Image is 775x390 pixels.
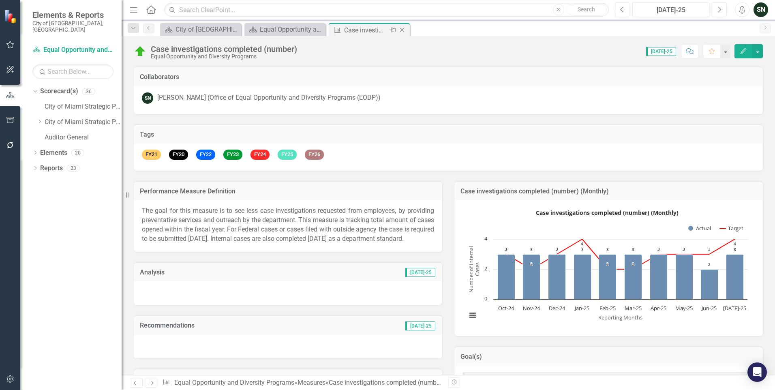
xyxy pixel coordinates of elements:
text: 4 [484,235,488,242]
div: » » [163,378,442,388]
path: Dec-24, 3. Actual. [548,255,566,300]
text: Feb-25 [599,304,616,312]
div: 23 [67,165,80,171]
text: 2 [606,261,609,267]
path: Jul-25, 3. Actual. [726,255,744,300]
text: Dec-24 [549,304,565,312]
small: City of [GEOGRAPHIC_DATA], [GEOGRAPHIC_DATA] [32,20,113,33]
img: On Target [134,45,147,58]
span: [DATE]-25 [405,321,435,330]
span: [DATE]-25 [405,268,435,277]
text: 4 [581,241,583,246]
text: 3 [505,246,507,252]
span: FY26 [305,150,324,160]
div: [DATE]-25 [635,5,707,15]
text: Oct-24 [498,304,514,312]
a: Scorecard(s) [40,87,78,96]
div: Case investigations completed (number) [329,379,444,386]
path: Oct-24, 3. Actual. [498,255,515,300]
div: SN [142,92,153,104]
a: Reports [40,164,63,173]
div: City of [GEOGRAPHIC_DATA] [176,24,239,34]
path: May-25, 3. Actual. [676,255,693,300]
span: FY22 [196,150,215,160]
text: 3 [708,246,711,252]
div: Open Intercom Messenger [747,362,767,382]
text: Jun-25 [701,304,717,312]
text: Number of Internal Cases [467,246,481,293]
div: Case investigations completed (number) [344,25,387,35]
h3: Collaborators [140,73,757,81]
path: Apr-25, 3. Actual. [650,255,668,300]
span: FY20 [169,150,188,160]
button: Search [566,4,607,15]
a: Equal Opportunity and Diversity Programs [246,24,323,34]
text: 2 [484,265,487,272]
span: FY23 [223,150,242,160]
a: Equal Opportunity and Diversity Programs [174,379,294,386]
text: 3 [657,246,660,252]
a: City of [GEOGRAPHIC_DATA] [162,24,239,34]
a: Measures [298,379,325,386]
path: Feb-25, 3. Actual. [599,255,617,300]
text: Nov-24 [523,304,540,312]
text: 3 [556,246,558,252]
text: Jan-25 [574,304,589,312]
text: Reporting Months [598,314,642,321]
input: Search ClearPoint... [164,3,609,17]
text: 4 [734,241,736,246]
svg: Interactive chart [462,206,751,328]
path: Jun-25, 2. Actual. [701,270,718,300]
text: May-25 [675,304,693,312]
div: 36 [82,88,95,95]
div: Case investigations completed (number) [151,45,297,54]
path: Mar-25, 3. Actual. [625,255,642,300]
text: 3 [632,246,634,252]
path: Nov-24, 3. Actual. [523,255,540,300]
h3: Performance Measure Definition [140,188,436,195]
div: 20 [71,149,84,156]
button: [DATE]-25 [632,2,710,17]
h3: Goal(s) [460,353,757,360]
button: View chart menu, Case investigations completed (number) (Monthly) [467,310,478,321]
div: Equal Opportunity and Diversity Programs [151,54,297,60]
button: Show Target [720,225,744,232]
text: [DATE]-25 [723,304,746,312]
path: Jan-25, 3. Actual. [574,255,591,300]
text: 3 [581,246,584,252]
span: [DATE]-25 [646,47,676,56]
span: Elements & Reports [32,10,113,20]
a: City of Miami Strategic Plan (NEW) [45,118,122,127]
span: FY24 [250,150,270,160]
h3: Recommendations [140,322,330,329]
img: ClearPoint Strategy [4,9,18,24]
g: Actual, series 1 of 2. Bar series with 10 bars. [498,255,744,300]
text: Mar-25 [625,304,642,312]
h3: Tags [140,131,757,138]
div: Case investigations completed (number) (Monthly). Highcharts interactive chart. [462,206,755,328]
text: 3 [530,246,533,252]
h3: Analysis [140,269,272,276]
text: 3 [606,246,609,252]
span: FY25 [278,150,297,160]
text: Apr-25 [651,304,666,312]
a: Elements [40,148,67,158]
div: Equal Opportunity and Diversity Programs [260,24,323,34]
text: 2 [530,261,533,267]
a: Equal Opportunity and Diversity Programs [32,45,113,55]
div: [PERSON_NAME] (Office of Equal Opportunity and Diversity Programs (EODP)) [157,93,381,103]
text: 3 [734,246,736,252]
input: Search Below... [32,64,113,79]
p: The goal for this measure is to see less case investigations requested from employees, by providi... [142,206,434,243]
text: 0 [484,295,487,302]
a: Auditor General [45,133,122,142]
text: 2 [708,261,711,267]
span: FY21 [142,150,161,160]
h3: Case investigations completed (number) (Monthly) [460,188,757,195]
button: Show Actual [688,225,711,232]
a: City of Miami Strategic Plan [45,102,122,111]
button: SN [754,2,768,17]
text: Case investigations completed (number) (Monthly) [536,209,679,216]
text: 3 [683,246,685,252]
